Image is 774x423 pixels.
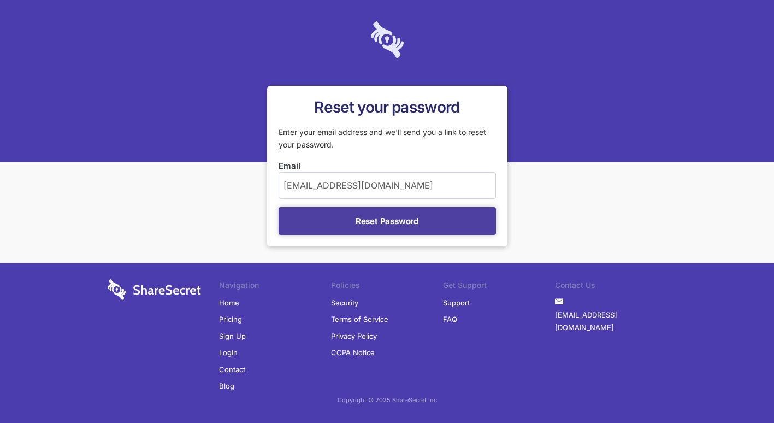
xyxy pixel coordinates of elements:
[279,207,496,235] button: Reset Password
[219,378,234,394] a: Blog
[279,126,496,151] p: Enter your email address and we'll send you a link to reset your password.
[331,311,388,327] a: Terms of Service
[331,344,375,361] a: CCPA Notice
[219,279,331,295] li: Navigation
[108,279,201,300] img: logo-wordmark-white-trans-d4663122ce5f474addd5e946df7df03e33cb6a1c49d2221995e7729f52c070b2.svg
[719,368,761,410] iframe: Drift Widget Chat Controller
[331,328,377,344] a: Privacy Policy
[371,21,404,58] img: logo-lt-purple-60x68@2x-c671a683ea72a1d466fb5d642181eefbee81c4e10ba9aed56c8e1d7e762e8086.png
[219,328,246,344] a: Sign Up
[279,97,496,117] h1: Reset your password
[331,295,358,311] a: Security
[219,361,245,378] a: Contact
[219,311,242,327] a: Pricing
[279,160,496,172] label: Email
[219,344,238,361] a: Login
[331,279,443,295] li: Policies
[443,311,457,327] a: FAQ
[555,307,667,336] a: [EMAIL_ADDRESS][DOMAIN_NAME]
[555,279,667,295] li: Contact Us
[219,295,239,311] a: Home
[443,295,470,311] a: Support
[443,279,555,295] li: Get Support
